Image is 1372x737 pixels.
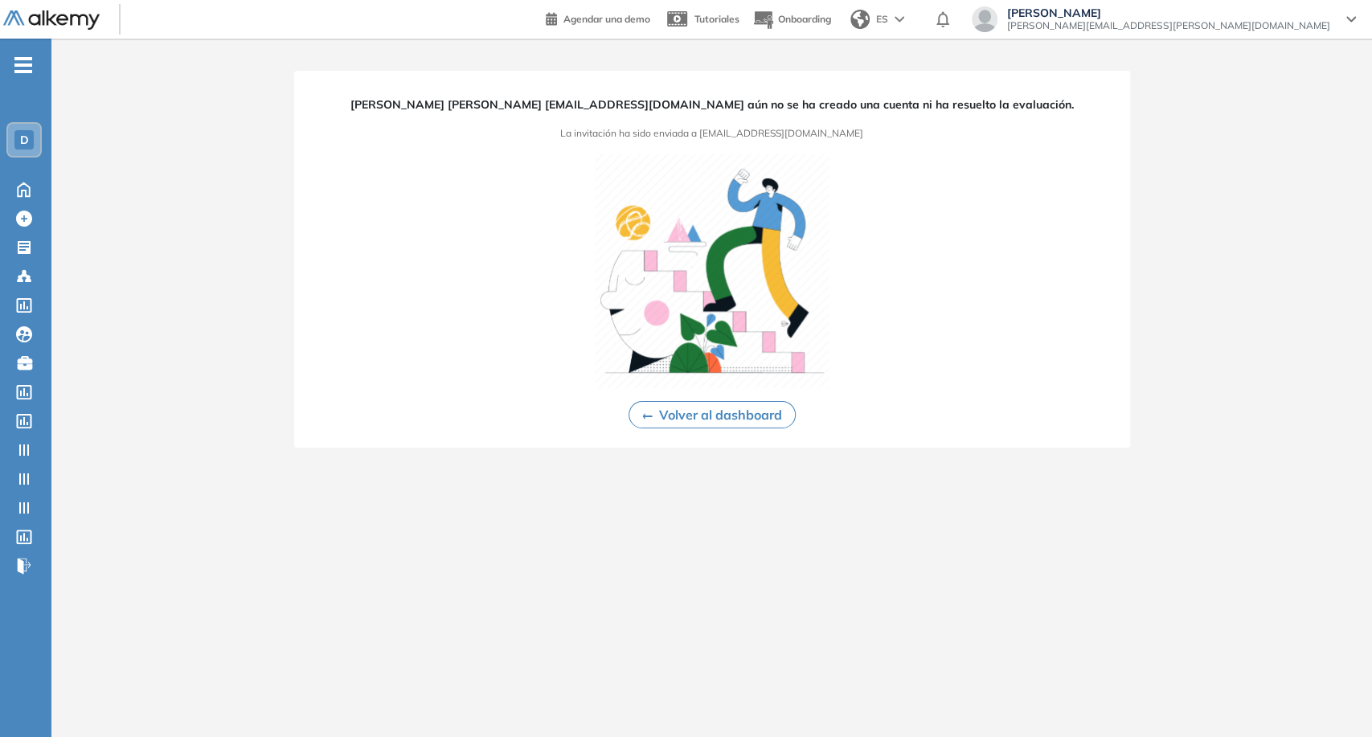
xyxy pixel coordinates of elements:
span: La invitación ha sido enviada a [EMAIL_ADDRESS][DOMAIN_NAME] [560,126,863,141]
span: Tutoriales [694,13,739,25]
span: [PERSON_NAME] [PERSON_NAME] [EMAIL_ADDRESS][DOMAIN_NAME] aún no se ha creado una cuenta ni ha res... [350,96,1074,113]
span: [PERSON_NAME] [1007,6,1330,19]
span: [PERSON_NAME][EMAIL_ADDRESS][PERSON_NAME][DOMAIN_NAME] [1007,19,1330,32]
img: Logo [3,10,100,31]
span: Agendar una demo [563,13,650,25]
span: Onboarding [778,13,831,25]
img: arrow [895,16,904,23]
span: ES [876,12,888,27]
img: world [850,10,870,29]
button: Volver al dashboard [629,401,796,428]
i: - [14,63,32,67]
img: Ícono de flecha [642,413,653,420]
button: Onboarding [752,2,831,37]
span: D [20,133,29,146]
a: Agendar una demo [546,8,650,27]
